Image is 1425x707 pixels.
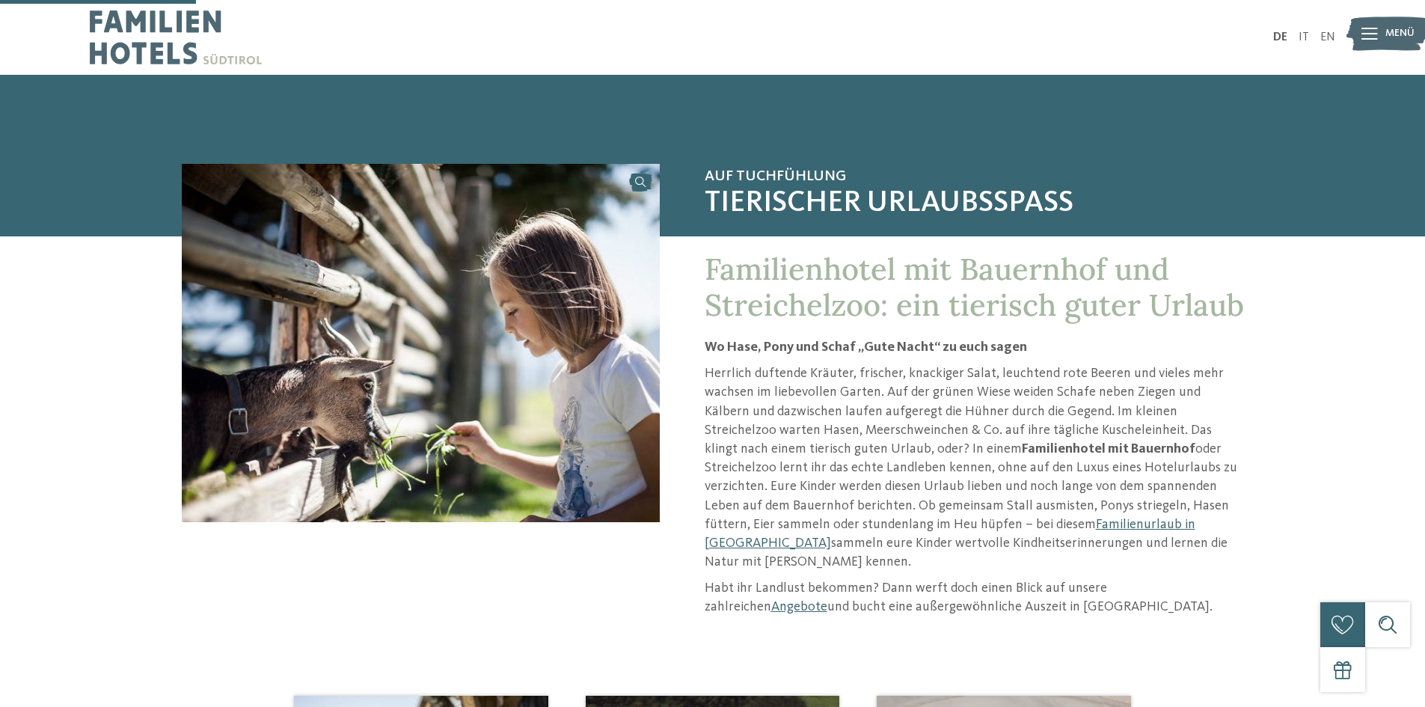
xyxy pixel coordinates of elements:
[705,250,1244,324] span: Familienhotel mit Bauernhof und Streichelzoo: ein tierisch guter Urlaub
[705,364,1244,572] p: Herrlich duftende Kräuter, frischer, knackiger Salat, leuchtend rote Beeren und vieles mehr wachs...
[705,340,1027,354] strong: Wo Hase, Pony und Schaf „Gute Nacht“ zu euch sagen
[705,579,1244,616] p: Habt ihr Landlust bekommen? Dann werft doch einen Blick auf unsere zahlreichen und bucht eine auß...
[1273,31,1287,43] a: DE
[1022,442,1195,456] strong: Familienhotel mit Bauernhof
[705,168,1244,186] span: Auf Tuchfühlung
[1320,31,1335,43] a: EN
[182,164,660,522] img: Familienhotel mit Bauernhof: ein Traum wird wahr
[771,600,827,613] a: Angebote
[1385,26,1415,41] span: Menü
[1299,31,1309,43] a: IT
[705,518,1195,550] a: Familienurlaub in [GEOGRAPHIC_DATA]
[705,186,1244,221] span: Tierischer Urlaubsspaß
